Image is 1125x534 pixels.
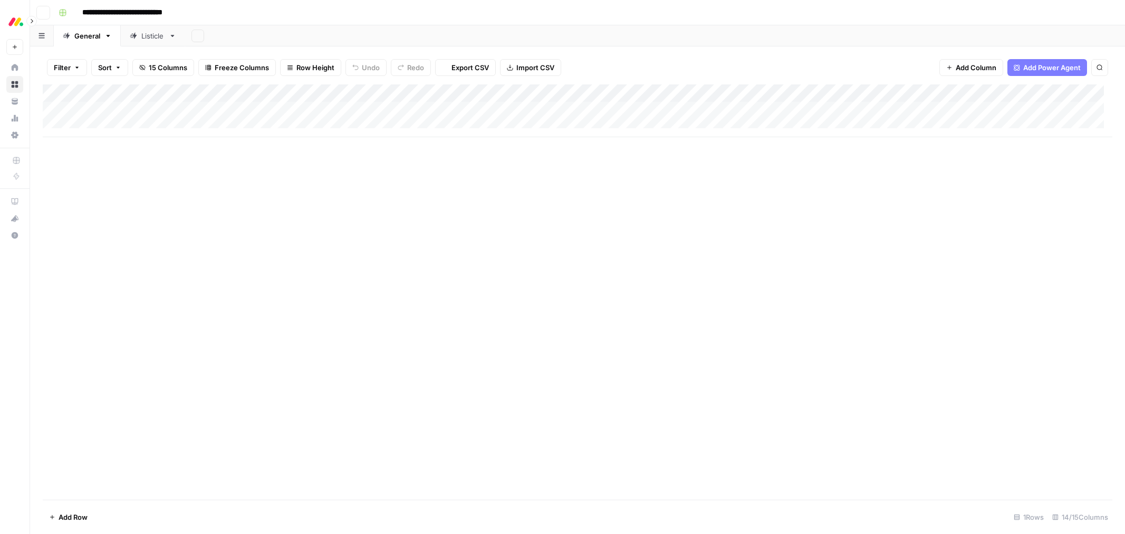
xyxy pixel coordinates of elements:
div: General [74,31,100,41]
button: Add Column [939,59,1003,76]
a: General [54,25,121,46]
span: Import CSV [516,62,554,73]
button: What's new? [6,210,23,227]
span: Export CSV [451,62,489,73]
span: Undo [362,62,380,73]
span: Row Height [296,62,334,73]
span: Redo [407,62,424,73]
button: Import CSV [500,59,561,76]
button: Export CSV [435,59,496,76]
a: Usage [6,110,23,127]
button: Filter [47,59,87,76]
a: Browse [6,76,23,93]
button: Workspace: Monday.com [6,8,23,35]
button: Freeze Columns [198,59,276,76]
button: Sort [91,59,128,76]
a: Your Data [6,93,23,110]
a: Settings [6,127,23,144]
a: AirOps Academy [6,193,23,210]
span: Add Row [59,512,88,522]
a: Listicle [121,25,185,46]
div: 1 Rows [1009,509,1048,526]
button: Redo [391,59,431,76]
span: Add Power Agent [1023,62,1081,73]
span: Add Column [956,62,996,73]
button: Row Height [280,59,341,76]
button: 15 Columns [132,59,194,76]
span: Filter [54,62,71,73]
div: What's new? [7,211,23,226]
span: Freeze Columns [215,62,269,73]
button: Add Row [43,509,94,526]
div: Listicle [141,31,165,41]
span: Sort [98,62,112,73]
button: Undo [345,59,387,76]
a: Home [6,59,23,76]
button: Help + Support [6,227,23,244]
img: Monday.com Logo [6,12,25,31]
div: 14/15 Columns [1048,509,1112,526]
span: 15 Columns [149,62,187,73]
button: Add Power Agent [1007,59,1087,76]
